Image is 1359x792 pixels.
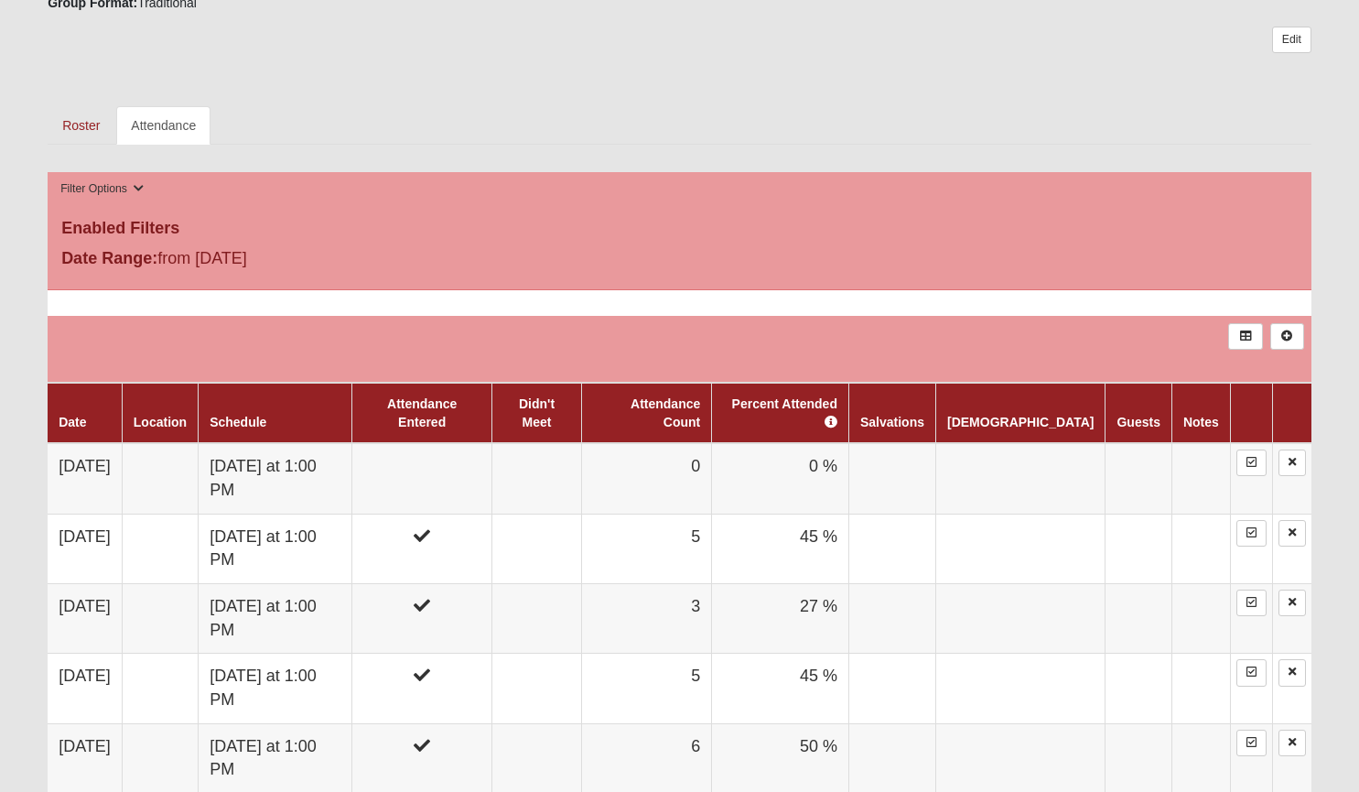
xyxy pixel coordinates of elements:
td: [DATE] at 1:00 PM [199,443,352,514]
th: Salvations [848,383,935,443]
td: 45 % [712,654,849,723]
a: Schedule [210,415,266,429]
a: Location [134,415,187,429]
a: Date [59,415,86,429]
a: Notes [1183,415,1219,429]
a: Delete [1278,450,1306,476]
a: Alt+N [1270,323,1304,350]
td: [DATE] [48,514,122,583]
a: Enter Attendance [1236,450,1267,476]
a: Delete [1278,590,1306,616]
td: [DATE] at 1:00 PM [199,583,352,653]
a: Export to Excel [1228,323,1262,350]
td: [DATE] at 1:00 PM [199,654,352,723]
a: Delete [1278,730,1306,756]
td: 3 [581,583,712,653]
label: Date Range: [61,246,157,271]
a: Attendance Count [631,396,700,429]
td: 5 [581,514,712,583]
td: 45 % [712,514,849,583]
th: [DEMOGRAPHIC_DATA] [935,383,1105,443]
td: 0 % [712,443,849,514]
a: Enter Attendance [1236,590,1267,616]
a: Delete [1278,520,1306,547]
a: Enter Attendance [1236,730,1267,756]
button: Filter Options [55,179,149,199]
td: [DATE] [48,443,122,514]
td: [DATE] [48,654,122,723]
a: Attendance [116,106,210,145]
a: Edit [1272,27,1311,53]
th: Guests [1106,383,1171,443]
a: Roster [48,106,114,145]
td: 5 [581,654,712,723]
a: Attendance Entered [387,396,457,429]
td: [DATE] [48,583,122,653]
a: Enter Attendance [1236,520,1267,547]
div: from [DATE] [48,246,469,276]
td: 27 % [712,583,849,653]
td: 0 [581,443,712,514]
a: Percent Attended [732,396,837,429]
a: Enter Attendance [1236,659,1267,686]
h4: Enabled Filters [61,219,1298,239]
a: Delete [1278,659,1306,686]
a: Didn't Meet [519,396,555,429]
td: [DATE] at 1:00 PM [199,514,352,583]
